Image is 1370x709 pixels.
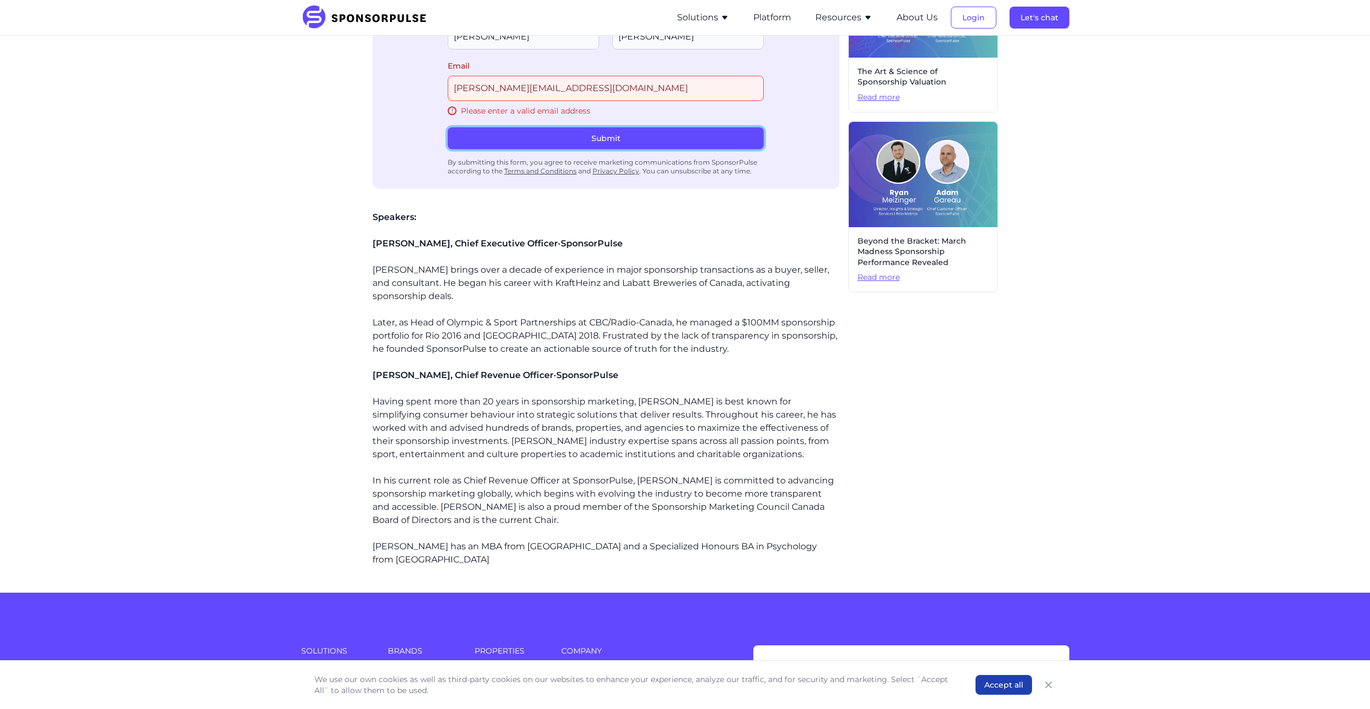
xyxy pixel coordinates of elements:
a: Login [951,13,996,22]
a: Let's chat [1010,13,1069,22]
a: Platform [753,13,791,22]
span: [PERSON_NAME], Chief Executive Officer·SponsorPulse [373,238,623,249]
label: Email [448,60,764,71]
button: Let's chat [1010,7,1069,29]
span: Properties [475,645,548,656]
p: Having spent more than 20 years in sponsorship marketing, [PERSON_NAME] is best known for simplif... [373,395,839,566]
span: ! [448,106,456,115]
a: Beyond the Bracket: March Madness Sponsorship Performance RevealedRead more [848,121,998,292]
div: By submitting this form, you agree to receive marketing communications from SponsorPulse accordin... [448,154,764,180]
span: Speakers: [373,212,416,222]
span: Company [561,645,721,656]
button: Platform [753,11,791,24]
span: [PERSON_NAME], Chief Revenue Officer·SponsorPulse [373,370,618,380]
button: Submit [448,127,764,149]
a: Privacy Policy [593,167,639,175]
img: SponsorPulse [301,5,435,30]
button: Solutions [677,11,729,24]
span: Please enter a valid email address [461,105,590,116]
span: The Art & Science of Sponsorship Valuation [858,66,989,88]
p: [PERSON_NAME] brings over a decade of experience in major sponsorship transactions as a buyer, se... [373,263,839,356]
button: Close [1041,677,1056,693]
button: Login [951,7,996,29]
a: About Us [897,13,938,22]
p: We use our own cookies as well as third-party cookies on our websites to enhance your experience,... [314,674,954,696]
button: About Us [897,11,938,24]
a: Terms and Conditions [504,167,577,175]
span: Read more [858,92,989,103]
button: Accept all [976,675,1032,695]
button: Resources [815,11,872,24]
span: Solutions [301,645,375,656]
span: Beyond the Bracket: March Madness Sponsorship Performance Revealed [858,236,989,268]
iframe: Chat Widget [1315,656,1370,709]
span: Brands [388,645,461,656]
span: Read more [858,272,989,283]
